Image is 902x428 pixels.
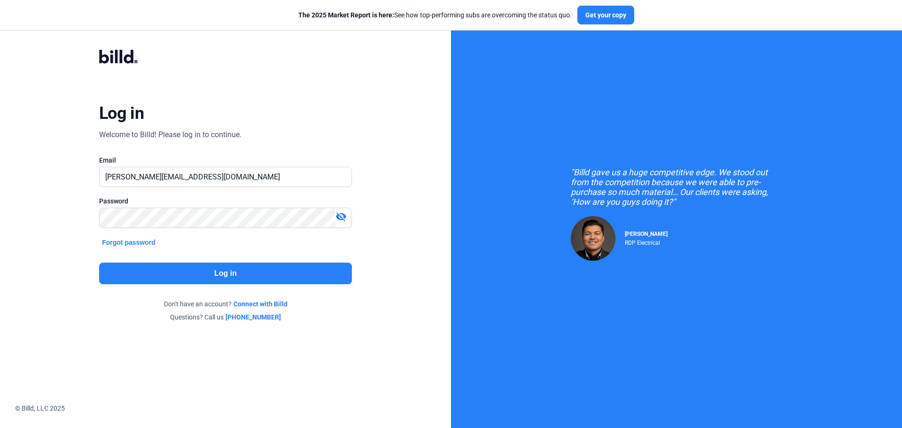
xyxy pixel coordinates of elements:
[335,211,347,222] mat-icon: visibility_off
[571,216,615,261] img: Raul Pacheco
[99,263,352,284] button: Log in
[625,237,668,246] div: RDP Electrical
[298,11,394,19] span: The 2025 Market Report is here:
[577,6,634,24] button: Get your copy
[225,312,281,322] a: [PHONE_NUMBER]
[571,167,782,207] div: "Billd gave us a huge competitive edge. We stood out from the competition because we were able to...
[99,299,352,309] div: Don't have an account?
[99,103,144,124] div: Log in
[99,129,241,140] div: Welcome to Billd! Please log in to continue.
[99,196,352,206] div: Password
[99,312,352,322] div: Questions? Call us
[233,299,288,309] a: Connect with Billd
[99,237,158,248] button: Forgot password
[99,156,352,165] div: Email
[625,231,668,237] span: [PERSON_NAME]
[298,10,572,20] div: See how top-performing subs are overcoming the status quo.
